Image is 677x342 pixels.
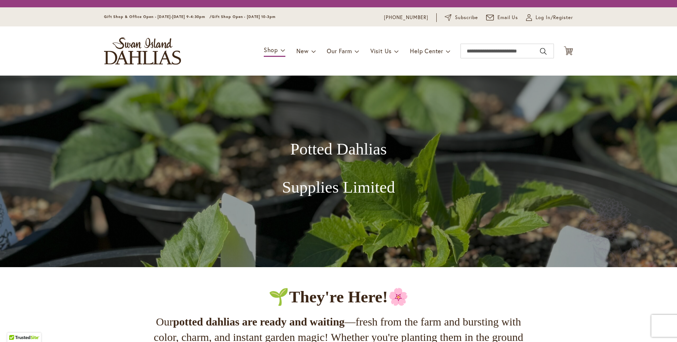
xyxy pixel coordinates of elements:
span: Shop [264,46,278,54]
strong: potted dahlias are ready and waiting [173,316,344,328]
a: Subscribe [445,14,478,21]
span: Gift Shop Open - [DATE] 10-3pm [212,14,275,19]
a: Email Us [486,14,518,21]
strong: 🌱 [269,288,289,306]
span: New [296,47,308,55]
span: Log In/Register [536,14,573,21]
a: store logo [104,37,181,65]
a: [PHONE_NUMBER] [384,14,428,21]
span: Email Us [497,14,518,21]
a: Log In/Register [526,14,573,21]
span: Our Farm [327,47,352,55]
p: 🌸 [151,285,526,309]
span: Help Center [410,47,443,55]
h1: Potted Dahlias Supplies Limited [241,140,436,197]
button: Search [540,46,547,57]
span: Gift Shop & Office Open - [DATE]-[DATE] 9-4:30pm / [104,14,212,19]
span: Visit Us [370,47,392,55]
span: Subscribe [455,14,478,21]
strong: They're Here! [289,288,388,306]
